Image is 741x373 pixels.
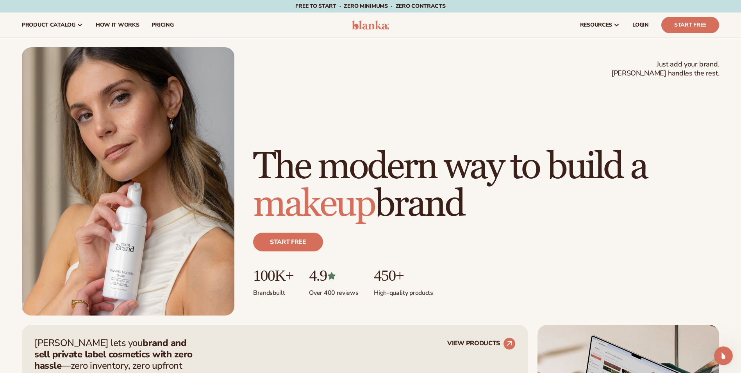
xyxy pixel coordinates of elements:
[96,22,139,28] span: How It Works
[374,284,433,297] p: High-quality products
[580,22,612,28] span: resources
[352,20,389,30] img: logo
[145,13,180,38] a: pricing
[309,267,358,284] p: 4.9
[253,284,293,297] p: Brands built
[34,337,193,372] strong: brand and sell private label cosmetics with zero hassle
[253,267,293,284] p: 100K+
[16,13,89,38] a: product catalog
[632,22,649,28] span: LOGIN
[447,337,516,350] a: VIEW PRODUCTS
[374,267,433,284] p: 450+
[253,181,375,227] span: makeup
[626,13,655,38] a: LOGIN
[295,2,445,10] span: Free to start · ZERO minimums · ZERO contracts
[661,17,719,33] a: Start Free
[611,60,719,78] span: Just add your brand. [PERSON_NAME] handles the rest.
[22,22,75,28] span: product catalog
[309,284,358,297] p: Over 400 reviews
[152,22,173,28] span: pricing
[714,346,733,365] iframe: Intercom live chat
[22,47,234,316] img: Female holding tanning mousse.
[253,148,719,223] h1: The modern way to build a brand
[89,13,146,38] a: How It Works
[574,13,626,38] a: resources
[253,233,323,251] a: Start free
